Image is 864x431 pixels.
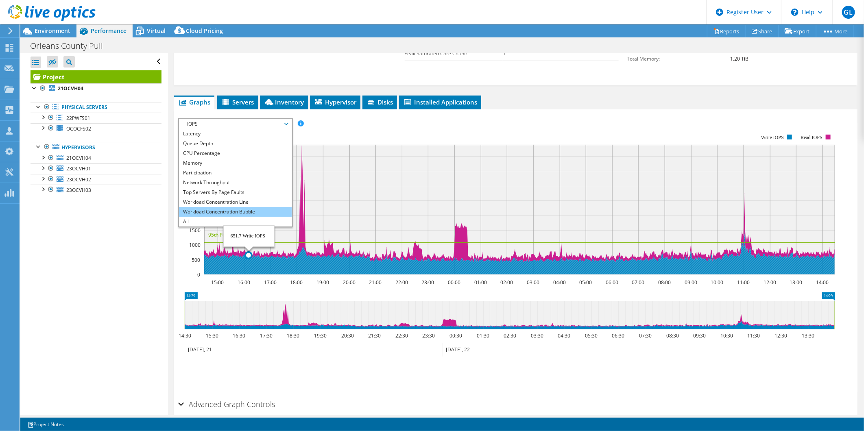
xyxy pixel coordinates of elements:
[91,27,127,35] span: Performance
[405,46,503,61] td: Peak Saturated Core Count:
[179,197,292,207] li: Workload Concentration Line
[632,279,644,286] text: 07:00
[527,279,539,286] text: 03:00
[553,279,566,286] text: 04:00
[627,52,730,66] td: Total Memory:
[448,279,460,286] text: 00:00
[179,139,292,148] li: Queue Depth
[178,396,275,412] h2: Advanced Graph Controls
[31,113,161,123] a: 22PWFS01
[421,279,434,286] text: 23:00
[179,207,292,217] li: Workload Concentration Bubble
[775,332,787,339] text: 12:30
[31,163,161,174] a: 23OCVH01
[31,185,161,195] a: 23OCVH03
[31,153,161,163] a: 21OCVH04
[35,27,70,35] span: Environment
[477,332,489,339] text: 01:30
[369,279,382,286] text: 21:00
[192,257,200,263] text: 500
[791,9,799,16] svg: \n
[449,332,462,339] text: 00:30
[66,165,91,172] span: 23OCVH01
[779,25,816,37] a: Export
[503,50,506,57] b: 1
[66,115,90,122] span: 22PWFS01
[178,98,210,106] span: Graphs
[612,332,624,339] text: 06:30
[189,227,201,234] text: 1500
[395,279,408,286] text: 22:00
[746,25,779,37] a: Share
[206,332,218,339] text: 15:30
[761,135,784,140] text: Write IOPS
[66,125,91,132] span: OCOCFS02
[693,332,706,339] text: 09:30
[730,55,748,62] b: 1.20 TiB
[186,27,223,35] span: Cloud Pricing
[842,6,855,19] span: GL
[66,187,91,194] span: 23OCVH03
[31,102,161,113] a: Physical Servers
[707,25,746,37] a: Reports
[197,271,200,278] text: 0
[179,178,292,187] li: Network Throughput
[183,119,288,129] span: IOPS
[531,332,543,339] text: 03:30
[238,279,250,286] text: 16:00
[403,98,477,106] span: Installed Applications
[341,332,354,339] text: 20:30
[22,419,70,429] a: Project Notes
[147,27,166,35] span: Virtual
[474,279,487,286] text: 01:00
[685,279,697,286] text: 09:00
[802,332,814,339] text: 13:30
[26,41,116,50] h1: Orleans County Pull
[260,332,273,339] text: 17:30
[179,158,292,168] li: Memory
[179,332,191,339] text: 14:30
[579,279,592,286] text: 05:00
[606,279,618,286] text: 06:00
[287,332,299,339] text: 18:30
[367,98,393,106] span: Disks
[316,279,329,286] text: 19:00
[233,332,245,339] text: 16:30
[801,135,823,140] text: Read IOPS
[720,332,733,339] text: 10:30
[58,85,83,92] b: 21OCVH04
[790,279,802,286] text: 13:00
[816,25,854,37] a: More
[343,279,356,286] text: 20:00
[211,279,224,286] text: 15:00
[500,279,513,286] text: 02:00
[31,142,161,152] a: Hypervisors
[264,279,277,286] text: 17:00
[208,231,271,238] text: 95th Percentile = 1092 IOPS
[314,332,327,339] text: 19:30
[737,279,750,286] text: 11:00
[585,332,598,339] text: 05:30
[221,98,254,106] span: Servers
[658,279,671,286] text: 08:00
[639,332,652,339] text: 07:30
[66,155,91,161] span: 21OCVH04
[66,176,91,183] span: 23OCVH02
[179,187,292,197] li: Top Servers By Page Faults
[711,279,723,286] text: 10:00
[179,168,292,178] li: Participation
[764,279,776,286] text: 12:00
[290,279,303,286] text: 18:00
[179,129,292,139] li: Latency
[189,242,201,248] text: 1000
[314,98,356,106] span: Hypervisor
[264,98,304,106] span: Inventory
[31,83,161,94] a: 21OCVH04
[504,332,516,339] text: 02:30
[31,174,161,185] a: 23OCVH02
[422,332,435,339] text: 23:30
[368,332,381,339] text: 21:30
[747,332,760,339] text: 11:30
[31,70,161,83] a: Project
[816,279,829,286] text: 14:00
